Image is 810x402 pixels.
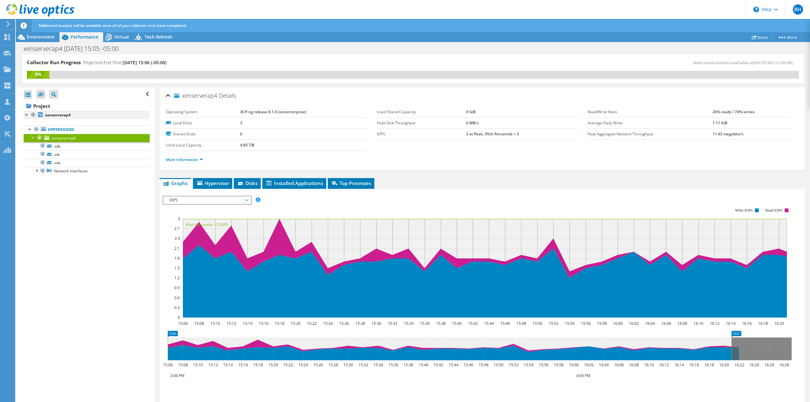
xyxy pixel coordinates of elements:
text: 15:50 [533,321,542,326]
text: 15:34 [373,362,383,368]
text: 16:04 [599,362,609,368]
span: Graphs [163,180,188,186]
label: Used Shared Capacity [377,109,466,115]
text: 15:32 [388,321,397,326]
text: 15:12 [227,321,236,326]
b: 0 [240,131,242,137]
text: 1.2 [174,275,180,281]
text: 16:12 [659,362,669,368]
text: 2.1 [174,246,180,251]
text: 0 [178,315,180,320]
text: 15:06 [178,321,188,326]
svg: \n [753,7,759,12]
text: 16:06 [661,321,671,326]
text: 16:00 [569,362,579,368]
text: 15:48 [479,362,489,368]
text: 15:34 [404,321,414,326]
h4: Projected End Time: [83,59,166,66]
b: XCP-ng release 8.1.0 (xenenterprise) [240,109,306,114]
text: 15:42 [468,321,478,326]
a: xenserverap4 [24,111,150,119]
b: 4.85 TiB [240,142,254,148]
text: 15:18 [275,321,284,326]
text: 15:08 [178,362,188,368]
text: 0.3 [174,305,180,310]
text: 16:20 [719,362,729,368]
span: RH [793,4,803,15]
span: Hypervisor [196,180,229,186]
b: 11.43 megabits/s [713,131,744,137]
text: 16:12 [710,321,720,326]
text: 16:26 [764,362,774,368]
text: 15:36 [420,321,430,326]
h1: xenserverap4 [DATE] 15:05 -05:00 [21,45,128,52]
text: 15:52 [509,362,519,368]
label: Used Local Capacity [166,142,240,148]
text: 15:20 [268,362,278,368]
label: IOPS: [377,131,466,137]
text: 15:54 [524,362,533,368]
text: 16:14 [674,362,684,368]
a: sdc [24,150,150,158]
b: 3 [240,120,242,126]
a: Network Interfaces [24,167,150,175]
b: 3 at Peak, 95th Percentile = 3 [466,131,519,137]
text: 15:24 [298,362,308,368]
span: Next recalculation available at [693,60,796,65]
text: 15:44 [449,362,458,368]
text: 16:16 [742,321,752,326]
text: 15:16 [238,362,248,368]
text: 15:38 [436,321,446,326]
text: 16:06 [614,362,624,368]
text: 16:16 [689,362,699,368]
text: 0.6 [174,295,180,300]
text: 15:18 [253,362,263,368]
text: 16:18 [758,321,768,326]
text: 15:38 [403,362,413,368]
b: xenserverap4 [45,112,71,118]
span: [DATE] 15:06 (-05:00) [123,59,166,65]
text: 15:40 [452,321,462,326]
a: Hypervisors [24,126,150,134]
text: 15:46 [464,362,473,368]
text: 16:04 [645,321,655,326]
text: 15:14 [243,321,252,326]
span: Tech Refresh [145,34,172,40]
text: 15:42 [433,362,443,368]
text: 15:44 [484,321,494,326]
text: 15:54 [565,321,575,326]
a: sda [24,159,150,167]
text: 15:28 [355,321,365,326]
span: Virtual [114,34,129,40]
text: 95th Percentile = 3 IOPS [186,222,228,227]
label: Average Daily Write [588,120,713,126]
a: More [773,32,802,42]
text: 2.4 [175,236,180,241]
span: Additional analysis will be available once all of your collector runs have completed. [39,23,187,28]
a: More Information [166,157,203,162]
text: 15:10 [193,362,203,368]
text: 16:02 [629,321,639,326]
text: 15:48 [516,321,526,326]
text: 16:22 [734,362,744,368]
text: 15:20 [291,321,301,326]
text: 15:56 [581,321,591,326]
text: 15:26 [313,362,323,368]
span: xenserverap4 [52,135,76,141]
text: 15:28 [328,362,338,368]
text: 15:32 [358,362,368,368]
text: Write IOPS [735,208,753,213]
text: 15:46 [500,321,510,326]
b: 26% reads / 74% writes [713,109,755,114]
span: Installed Applications [265,180,323,186]
label: Peak Aggregate Network Throughput [588,131,713,137]
text: 15:12 [208,362,218,368]
label: Shared Disks [166,131,240,137]
a: xenserverap4 [24,134,150,142]
text: 1.5 [174,265,180,271]
text: 15:58 [597,321,607,326]
span: Top Processes [331,180,371,186]
text: 16:02 [584,362,594,368]
a: Share [747,32,773,42]
text: 16:10 [694,321,703,326]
